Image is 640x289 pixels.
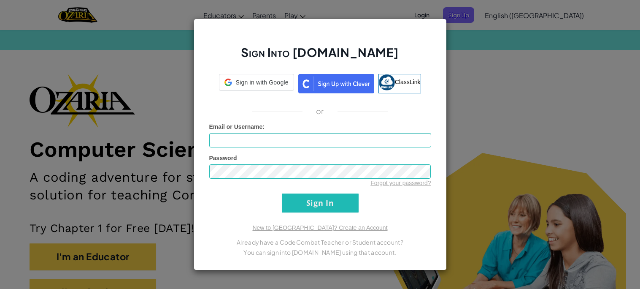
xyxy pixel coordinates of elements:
[209,123,263,130] span: Email or Username
[209,123,265,131] label: :
[316,106,324,116] p: or
[298,74,374,93] img: clever_sso_button@2x.png
[252,224,387,231] a: New to [GEOGRAPHIC_DATA]? Create an Account
[370,180,431,186] a: Forgot your password?
[282,194,359,213] input: Sign In
[379,74,395,90] img: classlink-logo-small.png
[209,44,431,69] h2: Sign Into [DOMAIN_NAME]
[235,78,288,87] span: Sign in with Google
[395,79,421,85] span: ClassLink
[209,155,237,161] span: Password
[209,237,431,247] p: Already have a CodeCombat Teacher or Student account?
[209,247,431,257] p: You can sign into [DOMAIN_NAME] using that account.
[219,74,294,91] div: Sign in with Google
[219,74,294,93] a: Sign in with Google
